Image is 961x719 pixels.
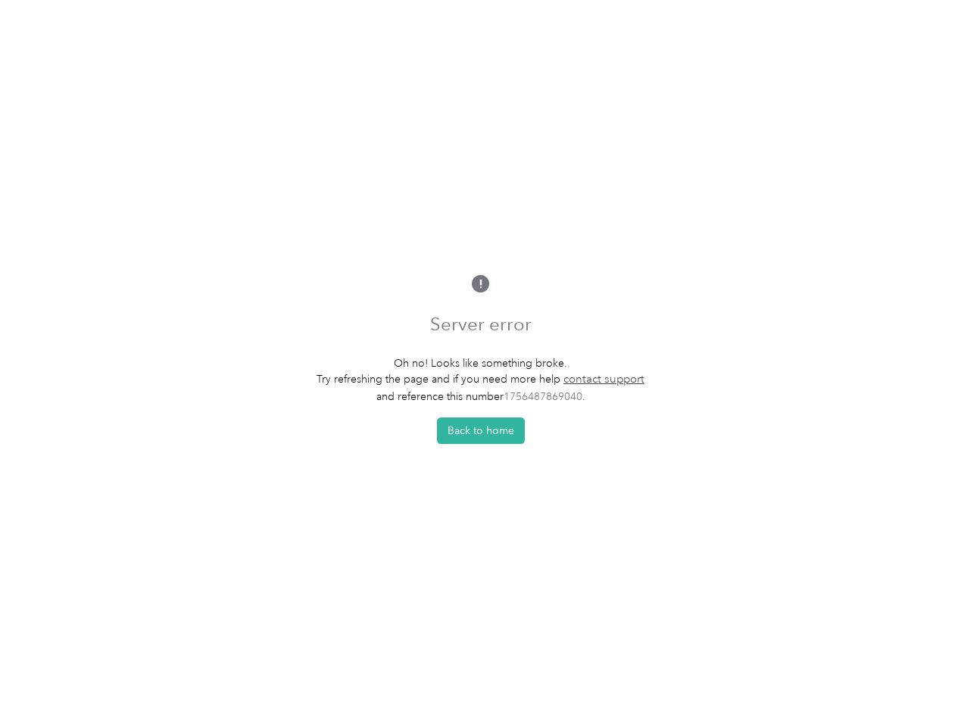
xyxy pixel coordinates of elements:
[317,389,644,405] p: and reference this number .
[437,417,525,444] button: Back to home
[504,390,582,403] span: 1756487869040
[317,371,644,389] p: Try refreshing the page and if you need more help
[317,355,644,371] p: Oh no! Looks like something broke.
[563,372,644,386] a: contact support
[430,306,532,342] h1: Server error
